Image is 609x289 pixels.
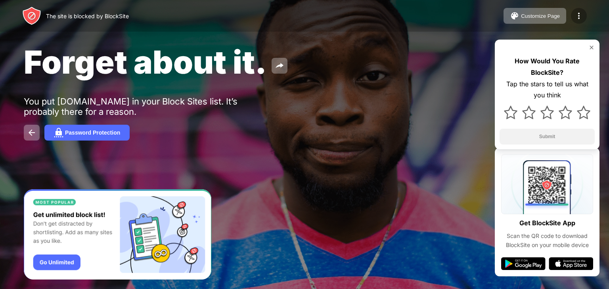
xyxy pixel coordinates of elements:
[540,106,554,119] img: star.svg
[500,129,595,144] button: Submit
[24,189,211,280] iframe: Banner
[500,78,595,101] div: Tap the stars to tell us what you think
[588,44,595,51] img: rate-us-close.svg
[44,125,130,141] button: Password Protection
[504,106,517,119] img: star.svg
[522,106,536,119] img: star.svg
[519,217,575,229] div: Get BlockSite App
[24,96,269,117] div: You put [DOMAIN_NAME] in your Block Sites list. It’s probably there for a reason.
[521,13,560,19] div: Customize Page
[504,8,566,24] button: Customize Page
[22,6,41,25] img: header-logo.svg
[577,106,590,119] img: star.svg
[510,11,519,21] img: pallet.svg
[559,106,572,119] img: star.svg
[275,61,284,70] img: share.svg
[65,129,120,136] div: Password Protection
[500,55,595,78] div: How Would You Rate BlockSite?
[46,13,129,19] div: The site is blocked by BlockSite
[574,11,584,21] img: menu-icon.svg
[501,257,546,270] img: google-play.svg
[549,257,593,270] img: app-store.svg
[24,43,267,81] span: Forget about it.
[501,232,593,249] div: Scan the QR code to download BlockSite on your mobile device
[501,154,593,214] img: qrcode.svg
[54,128,63,137] img: password.svg
[27,128,36,137] img: back.svg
